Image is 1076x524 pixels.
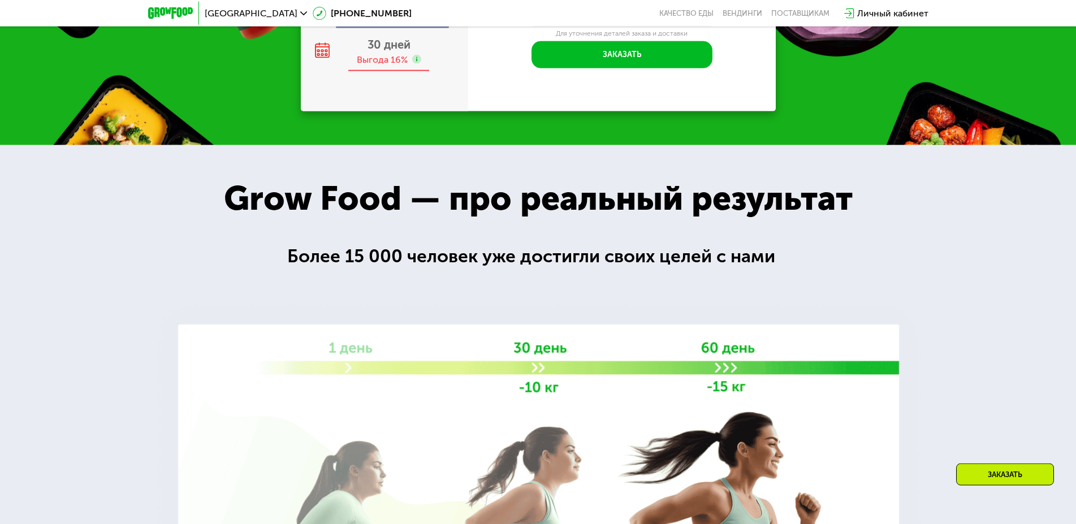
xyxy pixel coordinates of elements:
a: Качество еды [659,9,714,18]
div: Для уточнения деталей заказа и доставки [531,29,712,38]
div: поставщикам [771,9,829,18]
span: [GEOGRAPHIC_DATA] [205,9,297,18]
div: Grow Food — про реальный результат [199,173,877,224]
span: 30 дней [368,38,410,51]
div: Заказать [956,464,1054,486]
button: Заказать [531,41,712,68]
div: Более 15 000 человек уже достигли своих целей с нами [287,242,789,270]
a: Вендинги [723,9,762,18]
div: Выгода 16% [357,54,408,66]
a: [PHONE_NUMBER] [313,7,412,20]
div: Личный кабинет [857,7,928,20]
